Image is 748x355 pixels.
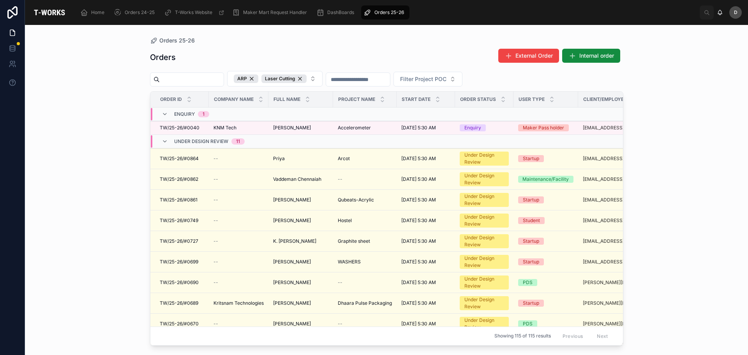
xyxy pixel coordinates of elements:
[583,300,652,306] a: [PERSON_NAME][EMAIL_ADDRESS][DOMAIN_NAME]
[562,49,620,63] button: Internal order
[401,279,436,286] span: [DATE] 5:30 AM
[160,197,198,203] span: TW/25-26/#0861
[498,49,559,63] button: External Order
[160,217,198,224] span: TW/25-26/#0749
[402,96,430,102] span: Start Date
[523,124,564,131] div: Maker Pass holder
[523,279,533,286] div: PDS
[518,238,573,245] a: Startup
[213,321,218,327] span: --
[464,152,504,166] div: Under Design Review
[401,155,450,162] a: [DATE] 5:30 AM
[460,193,509,207] a: Under Design Review
[464,234,504,248] div: Under Design Review
[464,276,504,290] div: Under Design Review
[338,300,392,306] a: Dhaara Pulse Packaging
[401,176,450,182] a: [DATE] 5:30 AM
[400,75,446,83] span: Filter Project POC
[361,5,409,19] a: Orders 25-26
[583,125,652,131] a: [EMAIL_ADDRESS][DOMAIN_NAME]
[523,300,539,307] div: Startup
[518,124,573,131] a: Maker Pass holder
[273,155,328,162] a: Priya
[583,197,652,203] a: [EMAIL_ADDRESS][DOMAIN_NAME]
[464,214,504,228] div: Under Design Review
[160,279,199,286] span: TW/25-26/#0690
[583,238,652,244] a: [EMAIL_ADDRESS][DOMAIN_NAME]
[518,258,573,265] a: Startup
[160,279,204,286] a: TW/25-26/#0690
[401,217,450,224] a: [DATE] 5:30 AM
[159,37,195,44] span: Orders 25-26
[213,259,218,265] span: --
[273,96,300,102] span: Full Name
[160,217,204,224] a: TW/25-26/#0749
[464,317,504,331] div: Under Design Review
[583,96,642,102] span: Client/Employee Email
[519,96,545,102] span: User Type
[314,5,360,19] a: DashBoards
[273,321,328,327] a: [PERSON_NAME]
[583,155,652,162] a: [EMAIL_ADDRESS][DOMAIN_NAME]
[494,333,551,339] span: Showing 115 of 115 results
[460,234,509,248] a: Under Design Review
[401,238,450,244] a: [DATE] 5:30 AM
[338,197,374,203] span: Qubeats-Acrylic
[401,176,436,182] span: [DATE] 5:30 AM
[583,259,652,265] a: [EMAIL_ADDRESS][DOMAIN_NAME]
[583,217,652,224] a: [EMAIL_ADDRESS][DOMAIN_NAME]
[338,217,352,224] span: Hostel
[338,259,361,265] span: WASHERS
[338,321,392,327] a: --
[523,155,539,162] div: Startup
[150,52,176,63] h1: Orders
[213,155,264,162] a: --
[160,155,204,162] a: TW/25-26/#0864
[150,37,195,44] a: Orders 25-26
[160,197,204,203] a: TW/25-26/#0861
[401,259,436,265] span: [DATE] 5:30 AM
[518,300,573,307] a: Startup
[273,176,321,182] span: Vaddeman Chennaiah
[583,321,652,327] a: [PERSON_NAME][EMAIL_ADDRESS][DOMAIN_NAME]
[213,279,218,286] span: --
[160,238,204,244] a: TW/25-26/#0727
[338,217,392,224] a: Hostel
[583,176,652,182] a: [EMAIL_ADDRESS][DOMAIN_NAME]
[338,259,392,265] a: WASHERS
[160,176,198,182] span: TW/25-26/#0862
[401,197,450,203] a: [DATE] 5:30 AM
[213,259,264,265] a: --
[401,125,450,131] a: [DATE] 5:30 AM
[518,217,573,224] a: Student
[401,125,436,131] span: [DATE] 5:30 AM
[160,321,199,327] span: TW/25-26/#0670
[523,258,539,265] div: Startup
[174,138,228,145] span: Under Design Review
[401,321,450,327] a: [DATE] 5:30 AM
[160,125,199,131] span: TW/25-26/#0040
[338,155,392,162] a: Arcot
[518,196,573,203] a: Startup
[213,176,264,182] a: --
[327,9,354,16] span: DashBoards
[518,279,573,286] a: PDS
[515,52,553,60] span: External Order
[243,9,307,16] span: Maker Mart Request Handler
[338,125,392,131] a: Accelerometer
[174,111,195,117] span: Enquiry
[273,238,316,244] span: K. [PERSON_NAME]
[213,197,264,203] a: --
[374,9,404,16] span: Orders 25-26
[261,74,307,83] div: Laser Cutting
[78,5,110,19] a: Home
[273,279,328,286] a: [PERSON_NAME]
[401,259,450,265] a: [DATE] 5:30 AM
[234,74,258,83] button: Unselect ARP
[338,96,375,102] span: Project Name
[338,279,392,286] a: --
[31,6,68,19] img: App logo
